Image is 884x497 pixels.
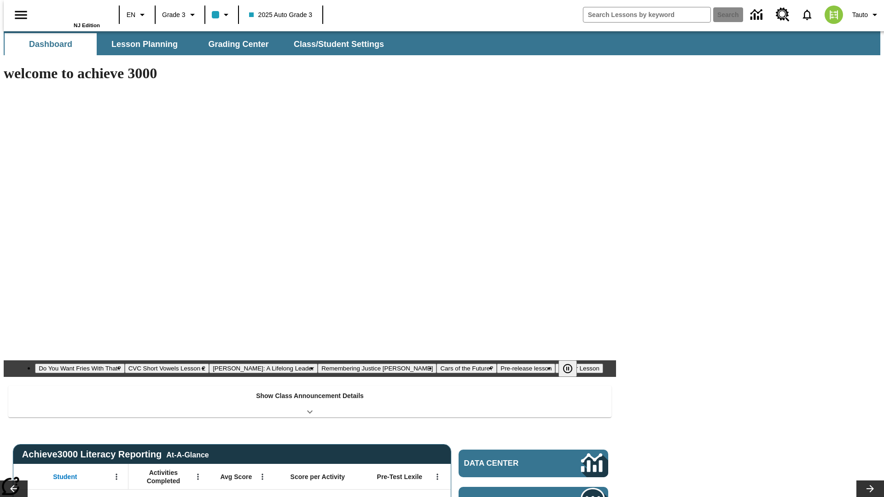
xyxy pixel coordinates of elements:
[29,39,72,50] span: Dashboard
[795,3,819,27] a: Notifications
[4,31,880,55] div: SubNavbar
[220,473,252,481] span: Avg Score
[111,39,178,50] span: Lesson Planning
[286,33,391,55] button: Class/Student Settings
[5,33,97,55] button: Dashboard
[583,7,710,22] input: search field
[294,39,384,50] span: Class/Student Settings
[558,360,577,377] button: Pause
[856,480,884,497] button: Lesson carousel, Next
[849,6,884,23] button: Profile/Settings
[256,391,364,401] p: Show Class Announcement Details
[162,10,186,20] span: Grade 3
[35,364,125,373] button: Slide 1 Do You Want Fries With That?
[192,33,285,55] button: Grading Center
[291,473,345,481] span: Score per Activity
[4,65,616,82] h1: welcome to achieve 3000
[166,449,209,459] div: At-A-Glance
[99,33,191,55] button: Lesson Planning
[745,2,770,28] a: Data Center
[377,473,423,481] span: Pre-Test Lexile
[7,1,35,29] button: Open side menu
[110,470,123,484] button: Open Menu
[825,6,843,24] img: avatar image
[122,6,152,23] button: Language: EN, Select a language
[209,364,318,373] button: Slide 3 Dianne Feinstein: A Lifelong Leader
[430,470,444,484] button: Open Menu
[436,364,497,373] button: Slide 5 Cars of the Future?
[158,6,202,23] button: Grade: Grade 3, Select a grade
[558,360,586,377] div: Pause
[819,3,849,27] button: Select a new avatar
[256,470,269,484] button: Open Menu
[191,470,205,484] button: Open Menu
[53,473,77,481] span: Student
[208,6,235,23] button: Class color is light blue. Change class color
[459,450,608,477] a: Data Center
[8,386,611,417] div: Show Class Announcement Details
[770,2,795,27] a: Resource Center, Will open in new tab
[40,3,100,28] div: Home
[4,33,392,55] div: SubNavbar
[249,10,313,20] span: 2025 Auto Grade 3
[125,364,209,373] button: Slide 2 CVC Short Vowels Lesson 2
[497,364,555,373] button: Slide 6 Pre-release lesson
[40,4,100,23] a: Home
[318,364,436,373] button: Slide 4 Remembering Justice O'Connor
[127,10,135,20] span: EN
[133,468,194,485] span: Activities Completed
[208,39,268,50] span: Grading Center
[555,364,603,373] button: Slide 7 Career Lesson
[852,10,868,20] span: Tauto
[464,459,550,468] span: Data Center
[74,23,100,28] span: NJ Edition
[22,449,209,460] span: Achieve3000 Literacy Reporting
